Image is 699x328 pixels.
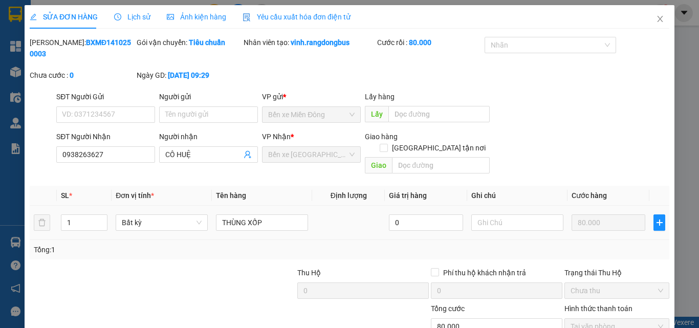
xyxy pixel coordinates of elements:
span: SL [61,191,69,200]
label: Hình thức thanh toán [564,304,632,313]
b: 0 [70,71,74,79]
span: SỬA ĐƠN HÀNG [30,13,98,21]
span: Lấy hàng [365,93,395,101]
div: Trạng thái Thu Hộ [564,267,669,278]
input: Dọc đường [392,157,489,173]
span: Giao [365,157,392,173]
span: close [656,15,664,23]
span: Thu Hộ [297,269,320,277]
input: 0 [572,214,645,231]
span: Định lượng [330,191,366,200]
span: user-add [244,150,252,159]
span: picture [167,13,174,20]
div: Cước rồi : [377,37,482,48]
input: Dọc đường [388,106,489,122]
div: Gói vận chuyển: [137,37,242,48]
div: [PERSON_NAME]: [30,37,135,59]
span: Tên hàng [216,191,246,200]
div: Tổng: 1 [34,244,271,255]
b: [DATE] 09:29 [168,71,209,79]
span: plus [654,218,665,227]
input: Ghi Chú [471,214,563,231]
span: [GEOGRAPHIC_DATA] tận nơi [387,142,489,154]
b: BXMĐ1410250003 [30,38,131,58]
div: Người gửi [159,91,258,102]
button: Close [646,5,674,34]
b: vinh.rangdongbus [291,38,349,47]
span: Yêu cầu xuất hóa đơn điện tử [243,13,351,21]
span: Bến xe Quảng Ngãi [268,147,355,162]
img: icon [243,13,251,21]
span: Chưa thu [571,283,663,298]
span: edit [30,13,37,20]
div: Ngày GD: [137,70,242,81]
div: SĐT Người Gửi [56,91,155,102]
span: Bất kỳ [122,215,202,230]
th: Ghi chú [467,186,567,206]
div: SĐT Người Nhận [56,131,155,142]
div: Chưa cước : [30,70,135,81]
span: Giá trị hàng [389,191,427,200]
div: Người nhận [159,131,258,142]
div: Nhân viên tạo: [244,37,375,48]
span: VP Nhận [262,133,291,141]
span: Bến xe Miền Đông [268,107,355,122]
span: Phí thu hộ khách nhận trả [439,267,530,278]
button: plus [653,214,665,231]
span: Giao hàng [365,133,398,141]
b: 80.000 [409,38,431,47]
span: clock-circle [114,13,121,20]
button: delete [34,214,50,231]
span: Đơn vị tính [116,191,154,200]
b: Tiêu chuẩn [189,38,225,47]
span: Lấy [365,106,388,122]
span: Tổng cước [431,304,465,313]
span: Cước hàng [572,191,607,200]
span: Ảnh kiện hàng [167,13,226,21]
div: VP gửi [262,91,361,102]
span: Lịch sử [114,13,150,21]
input: VD: Bàn, Ghế [216,214,308,231]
